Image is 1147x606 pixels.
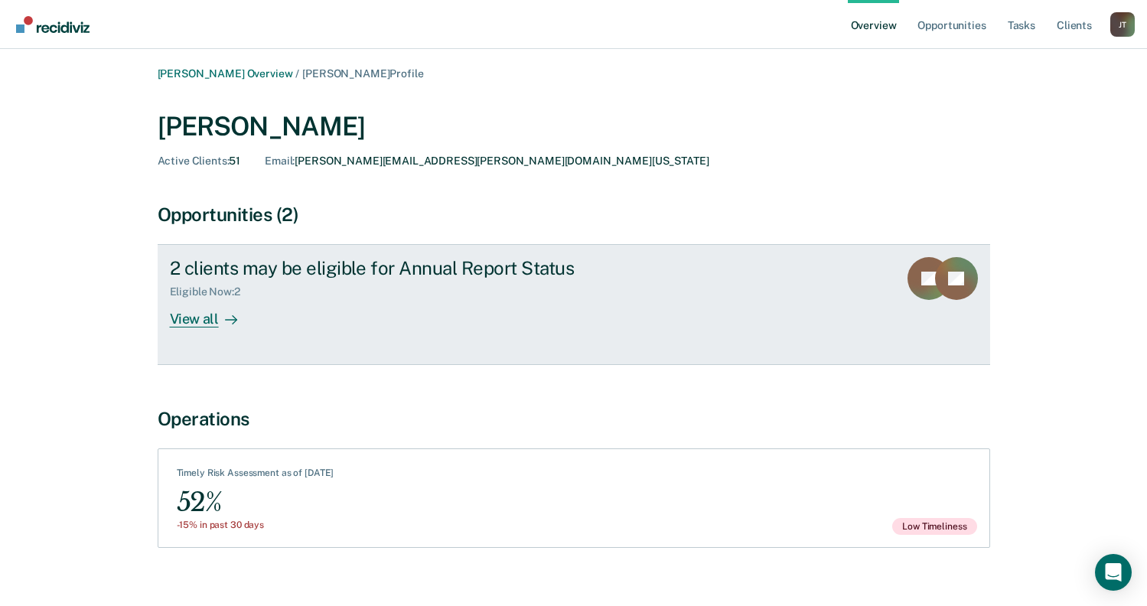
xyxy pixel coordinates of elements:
div: Eligible Now : 2 [170,285,253,298]
span: Low Timeliness [892,518,976,535]
div: Timely Risk Assessment as of [DATE] [177,468,334,484]
div: 2 clients may be eligible for Annual Report Status [170,257,707,279]
div: 52% [177,485,334,520]
div: [PERSON_NAME] [158,111,990,142]
button: Profile dropdown button [1110,12,1135,37]
span: Email : [265,155,295,167]
div: -15% in past 30 days [177,520,334,530]
div: Open Intercom Messenger [1095,554,1132,591]
a: 2 clients may be eligible for Annual Report StatusEligible Now:2View all [158,244,990,365]
div: [PERSON_NAME][EMAIL_ADDRESS][PERSON_NAME][DOMAIN_NAME][US_STATE] [265,155,709,168]
div: 51 [158,155,241,168]
img: Recidiviz [16,16,90,33]
span: Active Clients : [158,155,230,167]
div: J T [1110,12,1135,37]
span: / [292,67,302,80]
div: Operations [158,408,990,430]
span: [PERSON_NAME] Profile [302,67,423,80]
a: [PERSON_NAME] Overview [158,67,293,80]
div: View all [170,298,256,328]
div: Opportunities (2) [158,204,990,226]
